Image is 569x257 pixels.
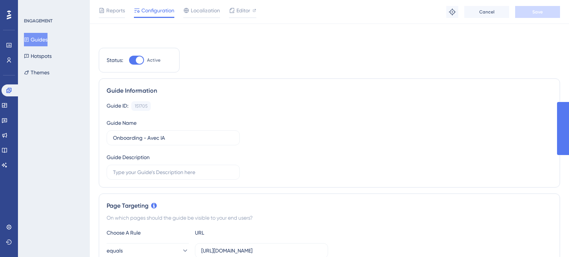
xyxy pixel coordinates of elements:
div: Guide Name [107,118,137,127]
span: Save [532,9,543,15]
span: Reports [106,6,125,15]
div: On which pages should the guide be visible to your end users? [107,213,552,222]
button: Guides [24,33,48,46]
span: Configuration [141,6,174,15]
button: Hotspots [24,49,52,63]
button: Themes [24,66,49,79]
div: Guide Description [107,153,150,162]
span: equals [107,246,123,255]
button: Cancel [464,6,509,18]
span: Cancel [479,9,495,15]
div: Guide ID: [107,101,128,111]
div: URL [195,228,277,237]
input: Type your Guide’s Name here [113,134,233,142]
button: Save [515,6,560,18]
div: Page Targeting [107,201,552,210]
iframe: UserGuiding AI Assistant Launcher [538,227,560,250]
input: yourwebsite.com/path [201,247,322,255]
div: Status: [107,56,123,65]
span: Editor [236,6,250,15]
span: Active [147,57,160,63]
div: Choose A Rule [107,228,189,237]
span: Localization [191,6,220,15]
input: Type your Guide’s Description here [113,168,233,176]
div: ENGAGEMENT [24,18,52,24]
div: Guide Information [107,86,552,95]
div: 151705 [135,103,147,109]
